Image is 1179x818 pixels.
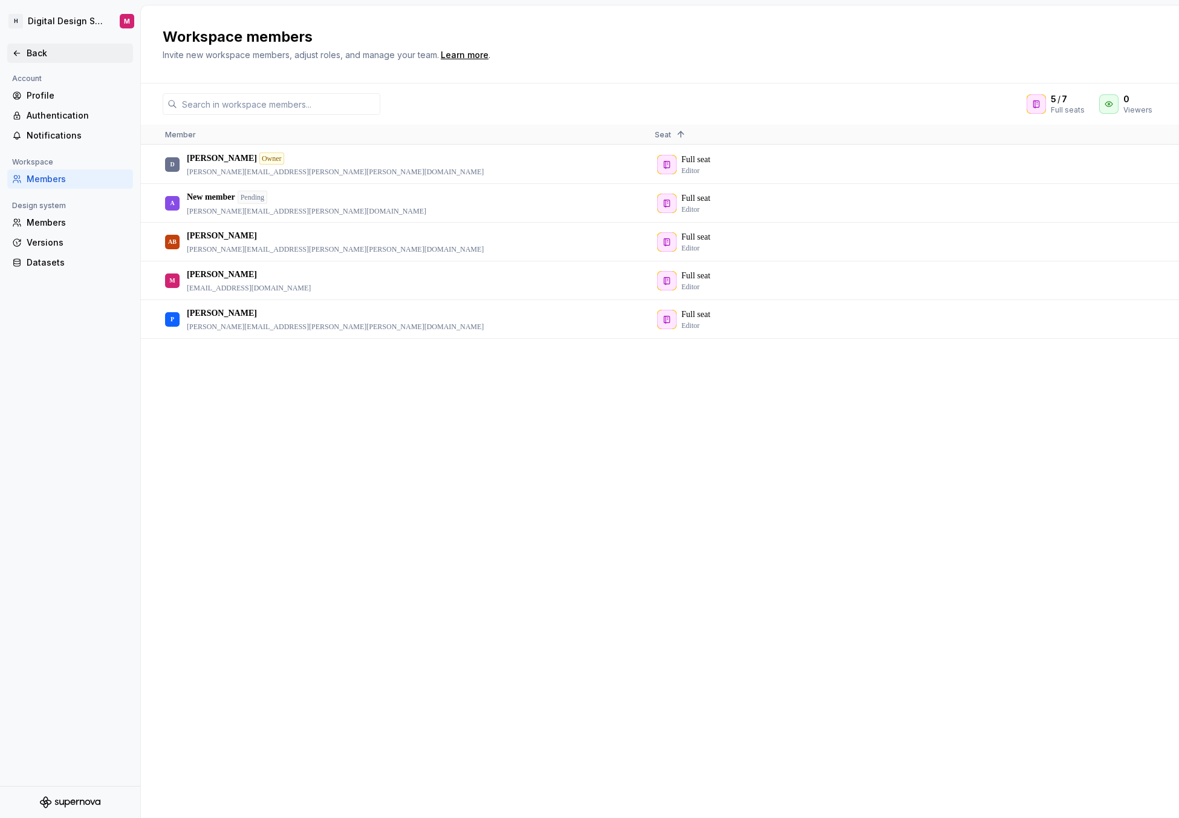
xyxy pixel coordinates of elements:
p: [PERSON_NAME] [187,269,257,281]
p: [PERSON_NAME] [187,230,257,242]
svg: Supernova Logo [40,796,100,808]
a: Profile [7,86,133,105]
div: Notifications [27,129,128,142]
div: / [1051,93,1085,105]
p: [EMAIL_ADDRESS][DOMAIN_NAME] [187,283,311,293]
p: [PERSON_NAME] [187,307,257,319]
div: Profile [27,90,128,102]
span: Member [165,130,196,139]
div: M [124,16,130,26]
h2: Workspace members [163,27,1143,47]
p: New member [187,191,235,203]
div: Workspace [7,155,58,169]
span: 5 [1051,93,1056,105]
div: Members [27,173,128,185]
p: [PERSON_NAME][EMAIL_ADDRESS][PERSON_NAME][PERSON_NAME][DOMAIN_NAME] [187,167,484,177]
div: Members [27,217,128,229]
div: Back [27,47,128,59]
span: Seat [655,130,671,139]
div: D [170,152,174,176]
a: Members [7,213,133,232]
div: Authentication [27,110,128,122]
a: Versions [7,233,133,252]
div: Full seats [1051,105,1085,115]
div: Owner [259,152,284,165]
div: A [170,191,174,215]
span: 0 [1123,93,1129,105]
a: Learn more [441,49,489,61]
div: H [8,14,23,28]
div: Digital Design System [28,15,105,27]
p: [PERSON_NAME][EMAIL_ADDRESS][PERSON_NAME][PERSON_NAME][DOMAIN_NAME] [187,244,484,254]
span: 7 [1062,93,1067,105]
p: [PERSON_NAME] [187,152,257,165]
p: [PERSON_NAME][EMAIL_ADDRESS][PERSON_NAME][DOMAIN_NAME] [187,206,426,216]
div: Viewers [1123,105,1152,115]
a: Back [7,44,133,63]
div: M [169,269,175,292]
div: Versions [27,237,128,249]
p: [PERSON_NAME][EMAIL_ADDRESS][PERSON_NAME][PERSON_NAME][DOMAIN_NAME] [187,322,484,332]
div: Design system [7,198,71,213]
span: . [439,51,490,60]
div: Pending [238,191,267,204]
a: Members [7,169,133,189]
div: Account [7,71,47,86]
a: Notifications [7,126,133,145]
a: Authentication [7,106,133,125]
div: P [171,307,174,331]
span: Invite new workspace members, adjust roles, and manage your team. [163,50,439,60]
button: HDigital Design SystemM [2,8,138,34]
input: Search in workspace members... [177,93,380,115]
div: Datasets [27,257,128,269]
a: Datasets [7,253,133,272]
div: AB [168,230,177,254]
